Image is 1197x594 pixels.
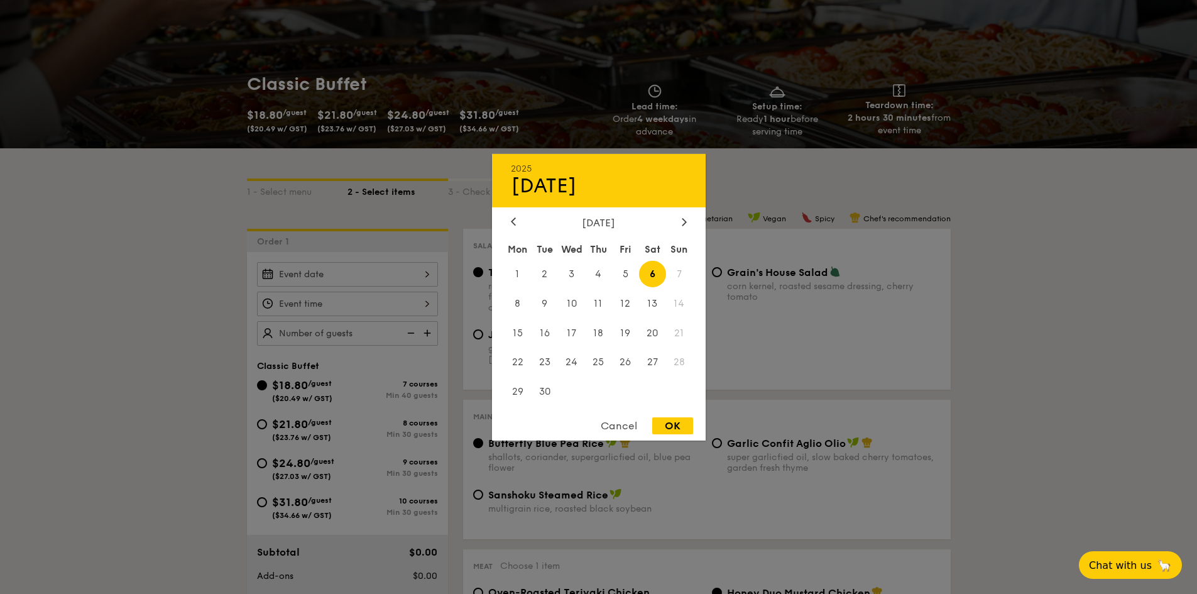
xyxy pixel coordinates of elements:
[588,417,650,434] div: Cancel
[612,290,639,317] span: 12
[511,173,687,197] div: [DATE]
[1089,559,1152,571] span: Chat with us
[666,260,693,287] span: 7
[531,378,558,405] span: 30
[558,290,585,317] span: 10
[505,378,532,405] span: 29
[585,290,612,317] span: 11
[511,216,687,228] div: [DATE]
[639,319,666,346] span: 20
[585,260,612,287] span: 4
[558,319,585,346] span: 17
[531,290,558,317] span: 9
[531,260,558,287] span: 2
[612,238,639,260] div: Fri
[531,238,558,260] div: Tue
[1079,551,1182,579] button: Chat with us🦙
[505,290,532,317] span: 8
[505,349,532,376] span: 22
[639,260,666,287] span: 6
[531,349,558,376] span: 23
[652,417,693,434] div: OK
[666,290,693,317] span: 14
[666,238,693,260] div: Sun
[612,319,639,346] span: 19
[585,319,612,346] span: 18
[666,319,693,346] span: 21
[666,349,693,376] span: 28
[505,238,532,260] div: Mon
[505,260,532,287] span: 1
[585,238,612,260] div: Thu
[505,319,532,346] span: 15
[612,349,639,376] span: 26
[558,238,585,260] div: Wed
[612,260,639,287] span: 5
[1157,558,1172,573] span: 🦙
[558,349,585,376] span: 24
[558,260,585,287] span: 3
[531,319,558,346] span: 16
[639,349,666,376] span: 27
[585,349,612,376] span: 25
[511,163,687,173] div: 2025
[639,290,666,317] span: 13
[639,238,666,260] div: Sat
